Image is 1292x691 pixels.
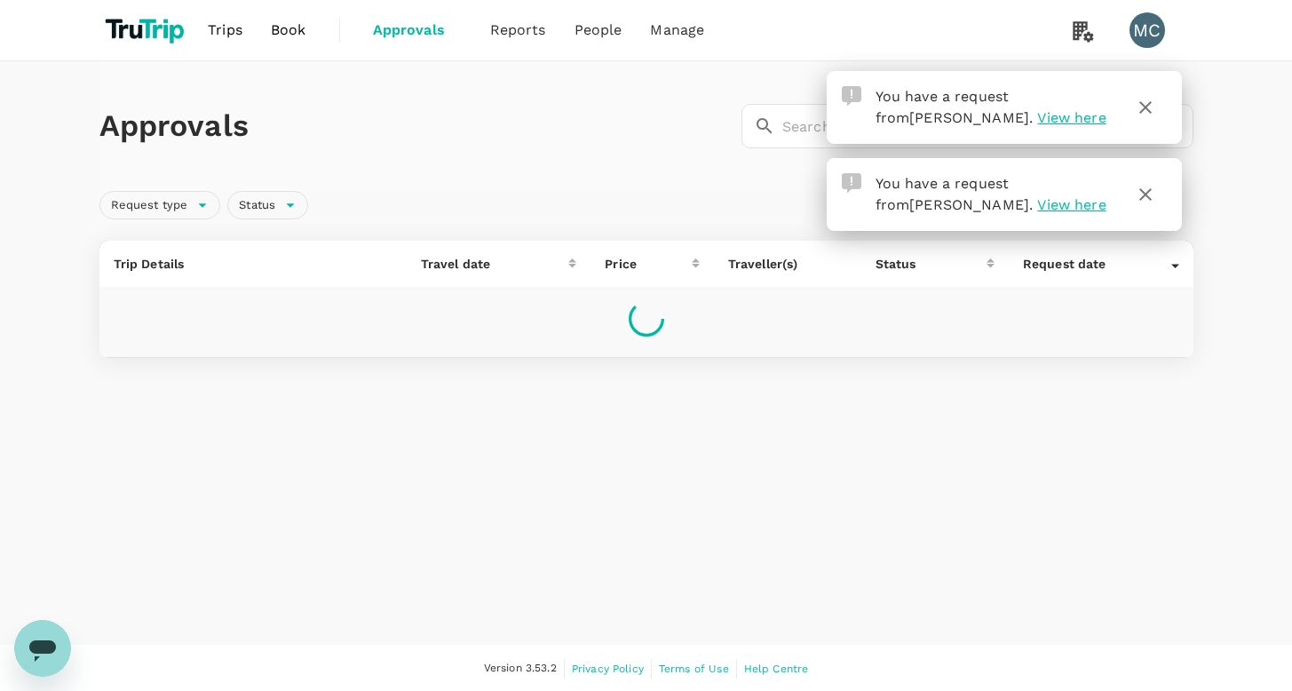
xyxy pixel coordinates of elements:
[271,20,306,41] span: Book
[99,107,734,145] h1: Approvals
[876,88,1034,126] span: You have a request from .
[1023,255,1171,273] div: Request date
[876,255,987,273] div: Status
[99,11,194,50] img: TruTrip logo
[728,255,847,273] p: Traveller(s)
[842,86,861,106] img: Approval Request
[909,196,1029,213] span: [PERSON_NAME]
[100,197,199,214] span: Request type
[484,660,557,678] span: Version 3.53.2
[659,659,729,679] a: Terms of Use
[659,663,729,675] span: Terms of Use
[876,175,1034,213] span: You have a request from .
[421,255,569,273] div: Travel date
[575,20,622,41] span: People
[744,663,809,675] span: Help Centre
[909,109,1029,126] span: [PERSON_NAME]
[572,659,644,679] a: Privacy Policy
[1037,109,1106,126] span: View here
[605,255,691,273] div: Price
[1130,12,1165,48] div: MC
[744,659,809,679] a: Help Centre
[99,191,221,219] div: Request type
[842,173,861,193] img: Approval Request
[490,20,546,41] span: Reports
[227,191,308,219] div: Status
[782,104,1193,148] input: Search by travellers, trips, or destination
[373,20,462,41] span: Approvals
[650,20,704,41] span: Manage
[1037,196,1106,213] span: View here
[114,255,392,273] p: Trip Details
[208,20,242,41] span: Trips
[228,197,286,214] span: Status
[14,620,71,677] iframe: Button to launch messaging window
[572,663,644,675] span: Privacy Policy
